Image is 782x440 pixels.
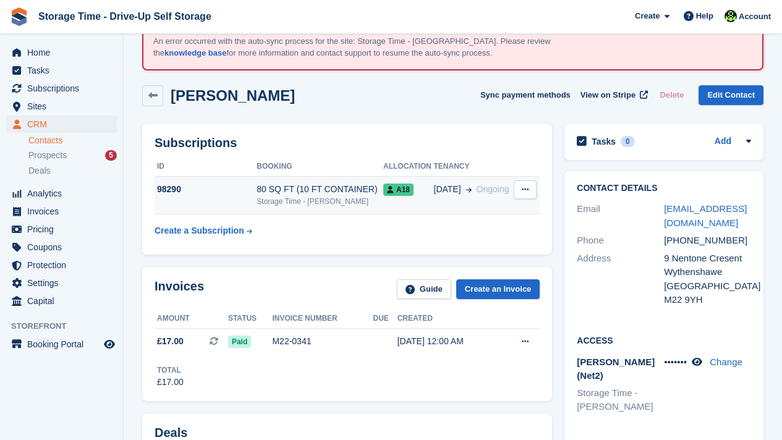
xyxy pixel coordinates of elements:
[699,85,763,106] a: Edit Contact
[577,184,751,193] h2: Contact Details
[397,309,500,329] th: Created
[739,11,771,23] span: Account
[383,157,434,177] th: Allocation
[27,256,101,274] span: Protection
[477,184,509,194] span: Ongoing
[6,221,117,238] a: menu
[434,183,461,196] span: [DATE]
[155,157,257,177] th: ID
[28,165,51,177] span: Deals
[28,164,117,177] a: Deals
[157,376,184,389] div: £17.00
[27,98,101,115] span: Sites
[480,85,571,106] button: Sync payment methods
[155,309,228,329] th: Amount
[27,203,101,220] span: Invoices
[164,48,226,57] a: knowledge base
[105,150,117,161] div: 5
[272,335,373,348] div: M22-0341
[27,185,101,202] span: Analytics
[577,252,664,307] div: Address
[155,136,540,150] h2: Subscriptions
[725,10,737,22] img: Laaibah Sarwar
[155,224,244,237] div: Create a Subscription
[6,256,117,274] a: menu
[6,292,117,310] a: menu
[664,357,687,367] span: •••••••
[696,10,713,22] span: Help
[155,183,257,196] div: 98290
[710,357,742,367] a: Change
[6,62,117,79] a: menu
[577,234,664,248] div: Phone
[397,335,500,348] div: [DATE] 12:00 AM
[257,196,383,207] div: Storage Time - [PERSON_NAME]
[373,309,397,329] th: Due
[157,335,184,348] span: £17.00
[434,157,513,177] th: Tenancy
[27,62,101,79] span: Tasks
[11,320,123,332] span: Storefront
[655,85,689,106] button: Delete
[155,426,187,440] h2: Deals
[664,252,751,266] div: 9 Nentone Cresent
[664,293,751,307] div: M22 9YH
[580,89,635,101] span: View on Stripe
[27,239,101,256] span: Coupons
[6,80,117,97] a: menu
[28,135,117,146] a: Contacts
[157,365,184,376] div: Total
[27,274,101,292] span: Settings
[577,386,664,414] li: Storage Time - [PERSON_NAME]
[6,239,117,256] a: menu
[577,202,664,230] div: Email
[621,136,635,147] div: 0
[28,149,117,162] a: Prospects 5
[577,357,655,381] span: [PERSON_NAME] (Net2)
[228,336,251,348] span: Paid
[155,279,204,300] h2: Invoices
[27,292,101,310] span: Capital
[10,7,28,26] img: stora-icon-8386f47178a22dfd0bd8f6a31ec36ba5ce8667c1dd55bd0f319d3a0aa187defe.svg
[171,87,295,104] h2: [PERSON_NAME]
[664,279,751,294] div: [GEOGRAPHIC_DATA]
[397,279,451,300] a: Guide
[27,221,101,238] span: Pricing
[635,10,660,22] span: Create
[6,185,117,202] a: menu
[27,80,101,97] span: Subscriptions
[272,309,373,329] th: Invoice number
[153,35,586,59] p: An error occurred with the auto-sync process for the site: Storage Time - [GEOGRAPHIC_DATA]. Plea...
[592,136,616,147] h2: Tasks
[257,157,383,177] th: Booking
[102,337,117,352] a: Preview store
[664,234,751,248] div: [PHONE_NUMBER]
[27,116,101,133] span: CRM
[664,203,747,228] a: [EMAIL_ADDRESS][DOMAIN_NAME]
[6,336,117,353] a: menu
[27,336,101,353] span: Booking Portal
[6,44,117,61] a: menu
[6,116,117,133] a: menu
[28,150,67,161] span: Prospects
[257,183,383,196] div: 80 SQ FT (10 FT CONTAINER)
[6,98,117,115] a: menu
[577,334,751,346] h2: Access
[155,219,252,242] a: Create a Subscription
[456,279,540,300] a: Create an Invoice
[33,6,216,27] a: Storage Time - Drive-Up Self Storage
[228,309,273,329] th: Status
[576,85,650,106] a: View on Stripe
[6,203,117,220] a: menu
[715,135,731,149] a: Add
[383,184,414,196] span: A18
[6,274,117,292] a: menu
[664,265,751,279] div: Wythenshawe
[27,44,101,61] span: Home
